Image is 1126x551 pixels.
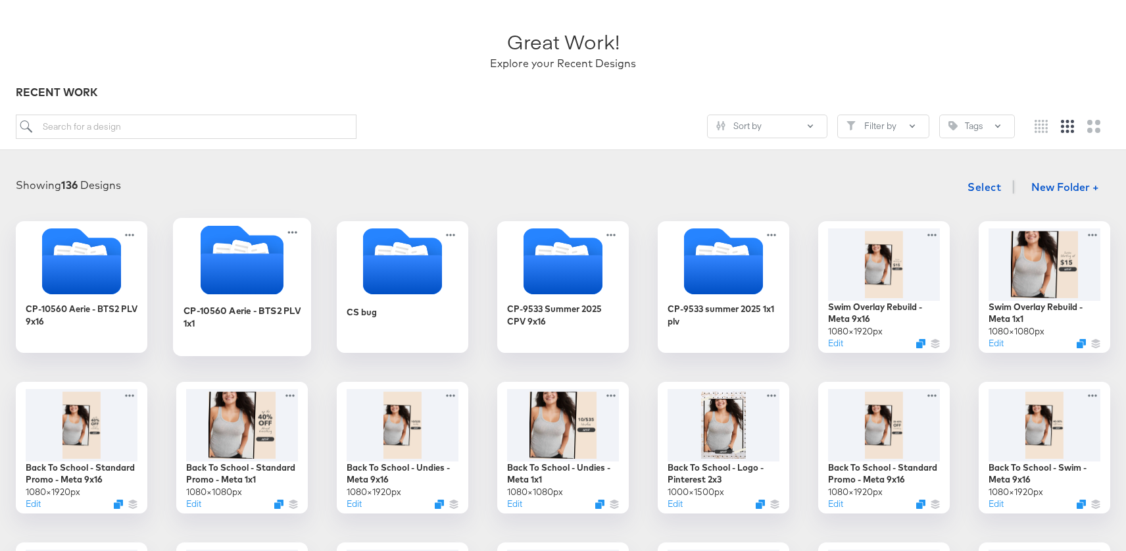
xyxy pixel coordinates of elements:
svg: Duplicate [274,500,283,509]
button: Edit [828,498,843,510]
button: Edit [186,498,201,510]
svg: Duplicate [114,500,123,509]
div: Back To School - Standard Promo - Meta 9x16 [828,461,940,486]
svg: Small grid [1035,120,1048,133]
div: Back To School - Standard Promo - Meta 9x161080×1920pxEditDuplicate [16,382,147,513]
button: Edit [507,498,522,510]
div: Back To School - Standard Promo - Meta 1x1 [186,461,298,486]
div: 1080 × 1920 px [347,486,401,498]
div: CP-9533 Summer 2025 CPV 9x16 [507,303,619,327]
div: CS bug [337,221,468,353]
span: Select [967,178,1001,196]
div: 1080 × 1920 px [989,486,1043,498]
button: FilterFilter by [837,115,929,138]
svg: Duplicate [916,500,925,509]
svg: Duplicate [595,500,604,509]
div: Explore your Recent Designs [490,56,636,71]
button: SlidersSort by [707,115,827,138]
div: Back To School - Logo - Pinterest 2x3 [668,461,779,486]
button: New Folder + [1020,176,1110,201]
div: 1080 × 1080 px [186,486,242,498]
div: RECENT WORK [16,85,1110,100]
div: 1080 × 1920 px [828,486,883,498]
div: Back To School - Logo - Pinterest 2x31000×1500pxEditDuplicate [658,382,789,513]
div: CP-10560 Aerie - BTS2 PLV 9x16 [16,221,147,353]
div: 1080 × 1920 px [828,325,883,338]
div: Swim Overlay Rebuild - Meta 9x16 [828,301,940,325]
button: Edit [989,337,1004,350]
button: Edit [26,498,41,510]
button: TagTags [939,115,1015,138]
svg: Folder [658,228,789,294]
button: Edit [668,498,683,510]
div: 1080 × 1080 px [507,486,563,498]
div: Great Work! [507,28,620,56]
svg: Folder [337,228,468,294]
strong: 136 [61,178,78,192]
svg: Duplicate [756,500,765,509]
svg: Duplicate [1077,339,1086,348]
div: 1080 × 1920 px [26,486,80,498]
div: Back To School - Standard Promo - Meta 1x11080×1080pxEditDuplicate [176,382,308,513]
div: Swim Overlay Rebuild - Meta 1x1 [989,301,1100,325]
svg: Tag [948,121,958,130]
div: CP-10560 Aerie - BTS2 PLV 1x1 [184,303,301,329]
div: Back To School - Undies - Meta 1x11080×1080pxEditDuplicate [497,382,629,513]
div: CP-9533 Summer 2025 CPV 9x16 [497,221,629,353]
svg: Sliders [716,121,725,130]
svg: Filter [846,121,856,130]
div: Back To School - Swim - Meta 9x16 [989,461,1100,486]
div: CS bug [347,306,377,319]
button: Edit [347,498,362,510]
div: Swim Overlay Rebuild - Meta 1x11080×1080pxEditDuplicate [979,221,1110,353]
svg: Duplicate [435,500,444,509]
div: Back To School - Swim - Meta 9x161080×1920pxEditDuplicate [979,382,1110,513]
svg: Folder [497,228,629,294]
div: Back To School - Undies - Meta 9x16 [347,461,458,486]
div: Back To School - Standard Promo - Meta 9x16 [26,461,137,486]
button: Edit [828,337,843,350]
div: CP-9533 summer 2025 1x1 plv [668,303,779,327]
input: Search for a design [16,115,356,139]
div: Back To School - Undies - Meta 1x1 [507,461,619,486]
svg: Large grid [1087,120,1100,133]
div: Swim Overlay Rebuild - Meta 9x161080×1920pxEditDuplicate [818,221,950,353]
div: 1000 × 1500 px [668,486,724,498]
div: CP-9533 summer 2025 1x1 plv [658,221,789,353]
div: 1080 × 1080 px [989,325,1044,338]
div: CP-10560 Aerie - BTS2 PLV 1x1 [173,218,311,356]
div: Back To School - Standard Promo - Meta 9x161080×1920pxEditDuplicate [818,382,950,513]
div: CP-10560 Aerie - BTS2 PLV 9x16 [26,303,137,327]
svg: Medium grid [1061,120,1074,133]
svg: Folder [16,228,147,294]
div: Showing Designs [16,178,121,193]
div: Back To School - Undies - Meta 9x161080×1920pxEditDuplicate [337,382,468,513]
button: Select [962,174,1006,200]
button: Edit [989,498,1004,510]
svg: Folder [173,225,311,294]
svg: Duplicate [916,339,925,348]
svg: Duplicate [1077,500,1086,509]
